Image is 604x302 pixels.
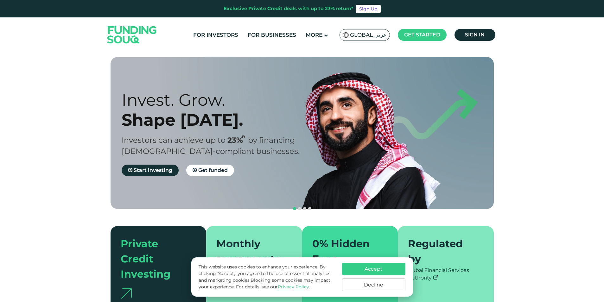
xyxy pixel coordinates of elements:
[408,267,484,282] div: Dubai Financial Services Authority
[404,32,440,38] span: Get started
[302,206,307,211] button: navigation
[312,236,380,267] div: 0% Hidden Fees
[199,264,335,290] p: This website uses cookies to enhance your experience. By clicking "Accept," you agree to the use ...
[122,110,313,130] div: Shape [DATE].
[343,32,349,38] img: SA Flag
[236,284,310,290] span: For details, see our .
[297,206,302,211] button: navigation
[306,32,322,38] span: More
[186,165,234,176] a: Get funded
[307,206,312,211] button: navigation
[198,167,228,173] span: Get funded
[227,135,248,145] span: 23%
[122,135,226,145] span: Investors can achieve up to
[350,31,386,39] span: Global عربي
[246,30,298,40] a: For Businesses
[455,29,495,41] a: Sign in
[122,165,179,176] a: Start investing
[199,277,330,290] span: Blocking some cookies may impact your experience.
[121,236,189,282] div: Private Credit Investing
[121,288,132,299] img: arrow
[292,206,297,211] button: navigation
[356,5,381,13] a: Sign Up
[101,19,163,51] img: Logo
[134,167,172,173] span: Start investing
[342,278,405,291] button: Decline
[216,236,284,267] div: Monthly repayments
[242,135,245,139] i: 23% IRR (expected) ~ 15% Net yield (expected)
[465,32,485,38] span: Sign in
[224,5,353,12] div: Exclusive Private Credit deals with up to 23% return*
[342,263,405,275] button: Accept
[278,284,309,290] a: Privacy Policy
[408,236,476,267] div: Regulated by
[122,90,313,110] div: Invest. Grow.
[192,30,240,40] a: For Investors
